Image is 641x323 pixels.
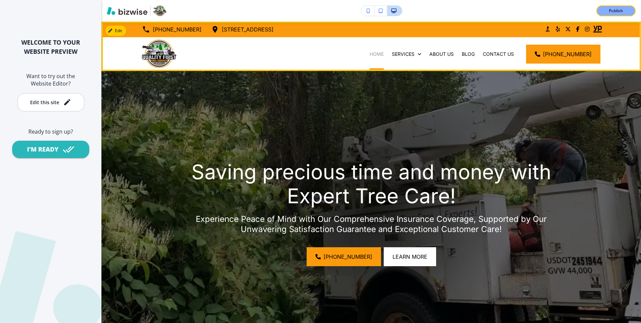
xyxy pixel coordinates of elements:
a: [PHONE_NUMBER] [526,45,600,64]
button: Publish [596,5,636,16]
button: I'M READY [12,141,89,158]
img: Quality First Tree Service [142,40,176,68]
span: [PHONE_NUMBER] [324,253,372,261]
button: Edit [105,26,126,36]
span: LEARN MORE [393,253,427,261]
p: Publish [609,8,623,14]
p: BLOG [462,51,475,57]
h6: Ready to sign up? [11,128,91,135]
p: [STREET_ADDRESS] [222,24,274,34]
button: LEARN MORE [384,247,436,266]
a: [PHONE_NUMBER] [142,24,201,34]
button: Edit this site [17,93,85,112]
div: Edit this site [30,100,59,105]
p: HOME [370,51,384,57]
img: Bizwise Logo [107,7,147,15]
a: [STREET_ADDRESS] [211,24,274,34]
p: ABOUT US [429,51,454,57]
a: [PHONE_NUMBER] [307,247,381,266]
span: [PHONE_NUMBER] [543,50,592,58]
p: Experience Peace of Mind with Our Comprehensive Insurance Coverage, Supported by Our Unwavering S... [181,214,562,234]
p: Saving precious time and money with Expert Tree Care! [181,160,562,208]
p: SERVICES [392,51,414,57]
h6: Want to try out the Website Editor? [11,72,91,88]
img: Your Logo [153,5,166,16]
h2: WELCOME TO YOUR WEBSITE PREVIEW [11,38,91,56]
p: CONTACT US [483,51,514,57]
p: [PHONE_NUMBER] [153,24,201,34]
div: I'M READY [27,145,58,154]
